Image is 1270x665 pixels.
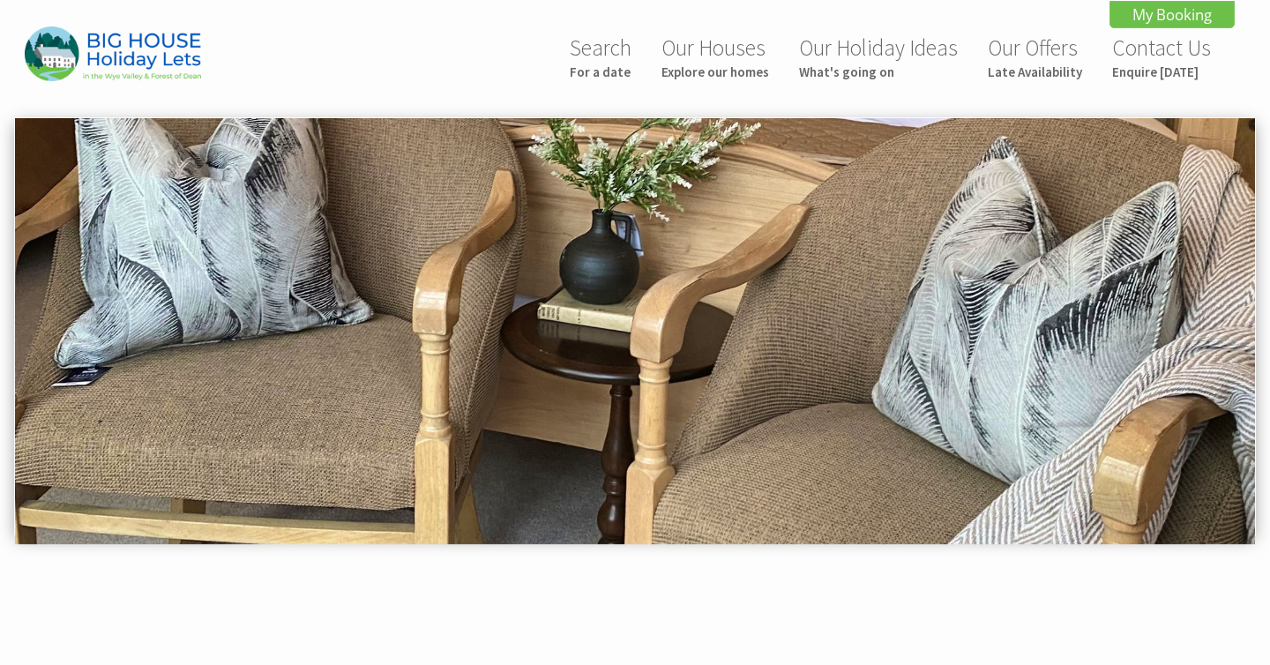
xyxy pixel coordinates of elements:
[799,64,958,80] small: What's going on
[570,34,631,80] a: SearchFor a date
[988,34,1082,80] a: Our OffersLate Availability
[988,64,1082,80] small: Late Availability
[1109,1,1235,28] a: My Booking
[799,34,958,80] a: Our Holiday IdeasWhat's going on
[1112,34,1211,80] a: Contact UsEnquire [DATE]
[25,26,201,80] img: Big House Holiday Lets
[570,64,631,80] small: For a date
[661,34,769,80] a: Our HousesExplore our homes
[1112,64,1211,80] small: Enquire [DATE]
[661,64,769,80] small: Explore our homes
